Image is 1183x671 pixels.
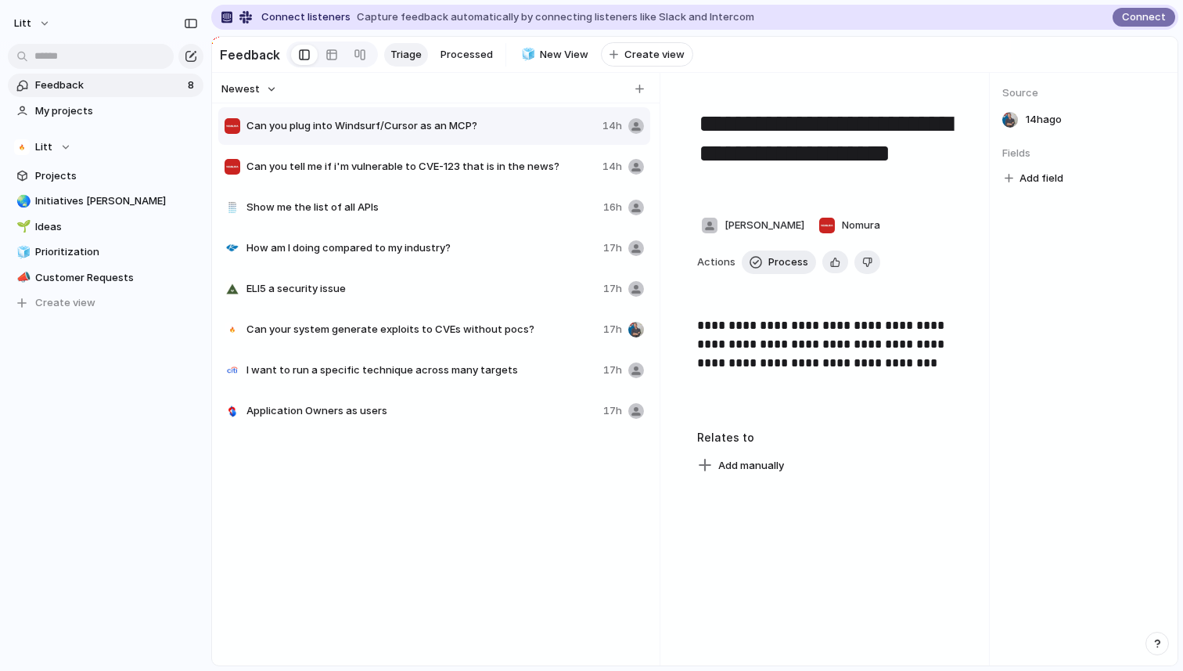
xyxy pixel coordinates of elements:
span: ELI5 a security issue [246,281,597,297]
div: 🧊 [16,244,27,262]
button: Delete [854,251,880,274]
button: 🧊 [14,244,30,260]
button: Connect [1113,8,1175,27]
a: 🧊Prioritization [8,240,203,264]
h2: Feedback [220,45,280,64]
span: Show me the list of all APIs [246,200,597,215]
span: Application Owners as users [246,403,597,419]
span: Add manually [718,458,784,474]
span: Connect listeners [261,9,351,25]
span: I want to run a specific technique across many targets [246,363,597,378]
span: 14h [602,118,622,134]
span: Source [1002,85,1165,101]
button: 📣 [14,270,30,286]
a: 📣Customer Requests [8,266,203,290]
span: Can your system generate exploits to CVEs without pocs? [246,322,597,337]
button: 🌱 [14,219,30,235]
span: Connect [1122,9,1166,25]
a: 🌱Ideas [8,215,203,239]
button: Newest [219,79,279,99]
div: 📣 [16,269,27,287]
a: My projects [8,99,203,123]
span: Newest [221,81,260,97]
span: Create view [624,47,685,63]
span: Nomura [842,218,880,233]
span: 14h ago [1026,112,1062,128]
a: Feedback8 [8,74,203,97]
span: 14h [602,159,622,175]
a: Triage [384,43,428,67]
span: My projects [35,103,198,119]
span: Process [768,254,808,270]
a: Projects [8,164,203,188]
span: Litt [35,139,52,155]
span: 17h [603,363,622,378]
span: Can you plug into Windsurf/Cursor as an MCP? [246,118,596,134]
button: Add manually [692,455,790,477]
span: Capture feedback automatically by connecting listeners like Slack and Intercom [357,9,754,25]
div: 🧊 [521,45,532,63]
span: 17h [603,240,622,256]
a: Processed [434,43,499,67]
span: Fields [1002,146,1165,161]
button: [PERSON_NAME] [697,213,808,238]
span: 17h [603,281,622,297]
div: 🌱 [16,218,27,236]
span: Litt [14,16,31,31]
span: Add field [1019,171,1063,186]
span: 17h [603,403,622,419]
button: Process [742,251,816,274]
span: 16h [603,200,622,215]
button: Litt [7,11,59,36]
button: 🌏 [14,193,30,209]
span: Triage [390,47,422,63]
span: Initiatives [PERSON_NAME] [35,193,198,209]
span: Ideas [35,219,198,235]
button: Add field [1002,168,1066,189]
div: 🌏 [16,193,27,211]
button: Nomura [814,213,884,238]
a: 🧊New View [512,43,595,67]
a: 🌏Initiatives [PERSON_NAME] [8,189,203,213]
span: 8 [188,78,197,93]
span: Create view [35,295,95,311]
button: Litt [8,135,203,159]
button: 🧊 [519,47,534,63]
span: Processed [440,47,493,63]
button: Create view [8,291,203,315]
span: Can you tell me if i'm vulnerable to CVE-123 that is in the news? [246,159,596,175]
span: Actions [697,254,735,270]
span: Customer Requests [35,270,198,286]
span: Projects [35,168,198,184]
h3: Relates to [697,429,958,446]
span: New View [540,47,588,63]
span: 17h [603,322,622,337]
span: How am I doing compared to my industry? [246,240,597,256]
button: Create view [601,42,693,67]
span: [PERSON_NAME] [725,218,804,233]
span: Feedback [35,78,183,93]
span: Prioritization [35,244,198,260]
